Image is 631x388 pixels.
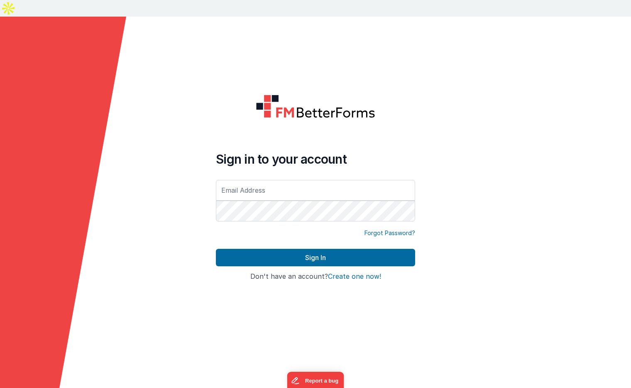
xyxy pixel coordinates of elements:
[328,273,381,280] button: Create one now!
[216,273,415,280] h4: Don't have an account?
[216,180,415,201] input: Email Address
[216,152,415,167] h4: Sign in to your account
[216,249,415,266] button: Sign In
[364,229,415,237] a: Forgot Password?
